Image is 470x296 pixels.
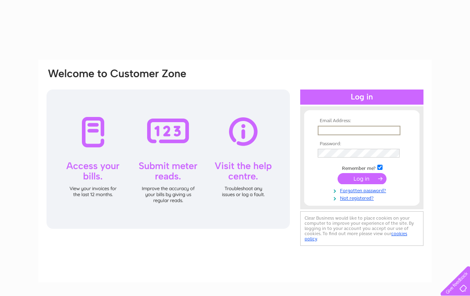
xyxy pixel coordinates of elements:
div: Clear Business would like to place cookies on your computer to improve your experience of the sit... [300,211,423,246]
a: Not registered? [318,194,408,201]
td: Remember me? [316,164,408,171]
th: Password: [316,141,408,147]
a: Forgotten password? [318,186,408,194]
a: cookies policy [305,231,407,241]
th: Email Address: [316,118,408,124]
input: Submit [338,173,386,184]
